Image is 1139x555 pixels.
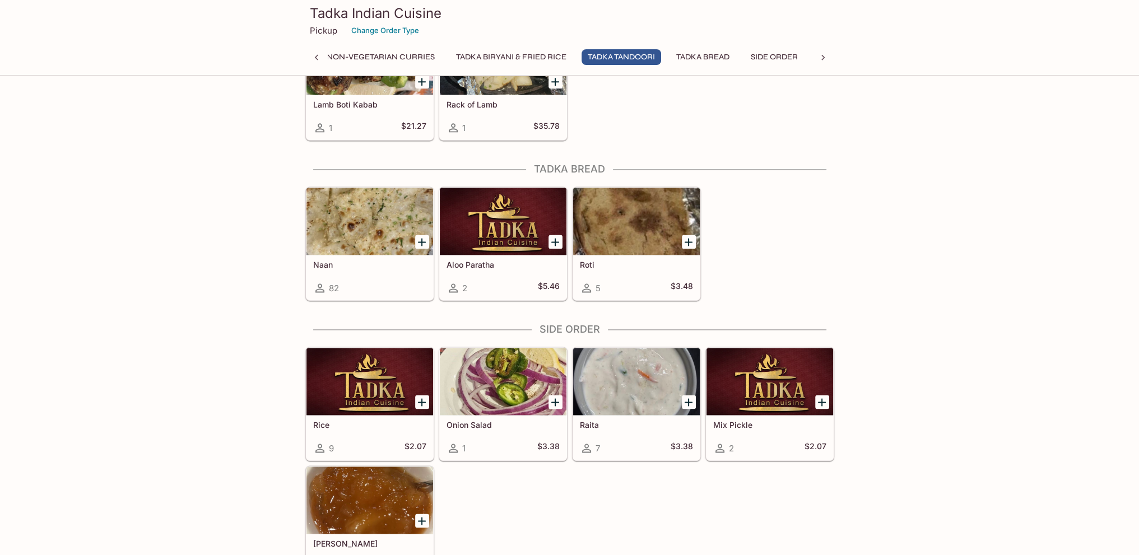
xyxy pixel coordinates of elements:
button: Change Order Type [346,22,424,39]
span: 82 [329,283,339,293]
h5: Aloo Paratha [447,260,560,269]
button: Add Roti [682,235,696,249]
div: Lamb Boti Kabab [306,27,433,95]
h4: Side Order [305,323,834,335]
span: 2 [462,283,467,293]
div: Rice [306,348,433,415]
button: Side Order [745,49,804,65]
div: Mango Chutney [306,467,433,534]
a: Lamb Boti Kabab1$21.27 [306,27,434,140]
span: 1 [462,123,466,133]
div: Naan [306,188,433,255]
h5: Raita [580,420,693,430]
h5: Lamb Boti Kabab [313,100,426,109]
button: Add Rack of Lamb [548,74,562,88]
button: Add Naan [415,235,429,249]
div: Onion Salad [440,348,566,415]
a: Roti5$3.48 [573,187,700,300]
div: Raita [573,348,700,415]
div: Mix Pickle [706,348,833,415]
button: Add Onion Salad [548,395,562,409]
h4: Tadka Bread [305,163,834,175]
h5: [PERSON_NAME] [313,539,426,548]
button: Add Rice [415,395,429,409]
h5: Roti [580,260,693,269]
button: Add Lamb Boti Kabab [415,74,429,88]
span: 2 [729,443,734,454]
h5: $3.48 [671,281,693,295]
h3: Tadka Indian Cuisine [310,4,830,22]
h5: $2.07 [805,441,826,455]
div: Roti [573,188,700,255]
h5: Mix Pickle [713,420,826,430]
button: Add Aloo Paratha [548,235,562,249]
h5: $3.38 [671,441,693,455]
a: Aloo Paratha2$5.46 [439,187,567,300]
button: Add Mango Chutney [415,514,429,528]
h5: Rack of Lamb [447,100,560,109]
span: 5 [596,283,601,293]
div: Aloo Paratha [440,188,566,255]
a: Mix Pickle2$2.07 [706,347,834,460]
a: Rack of Lamb1$35.78 [439,27,567,140]
a: Naan82 [306,187,434,300]
h5: $21.27 [401,121,426,134]
span: 9 [329,443,334,454]
span: 7 [596,443,600,454]
a: Raita7$3.38 [573,347,700,460]
h5: $2.07 [405,441,426,455]
span: 1 [462,443,466,454]
h5: $3.38 [537,441,560,455]
a: Onion Salad1$3.38 [439,347,567,460]
h5: $35.78 [533,121,560,134]
button: Tadka Biryani & Fried Rice [450,49,573,65]
h5: Rice [313,420,426,430]
button: Non-Vegetarian Curries [320,49,441,65]
button: Tadka Tandoori [582,49,661,65]
h5: $5.46 [538,281,560,295]
button: Add Mix Pickle [815,395,829,409]
h5: Naan [313,260,426,269]
p: Pickup [310,25,337,36]
h5: Onion Salad [447,420,560,430]
span: 1 [329,123,332,133]
button: Add Raita [682,395,696,409]
a: Rice9$2.07 [306,347,434,460]
button: Tadka Bread [670,49,736,65]
div: Rack of Lamb [440,27,566,95]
